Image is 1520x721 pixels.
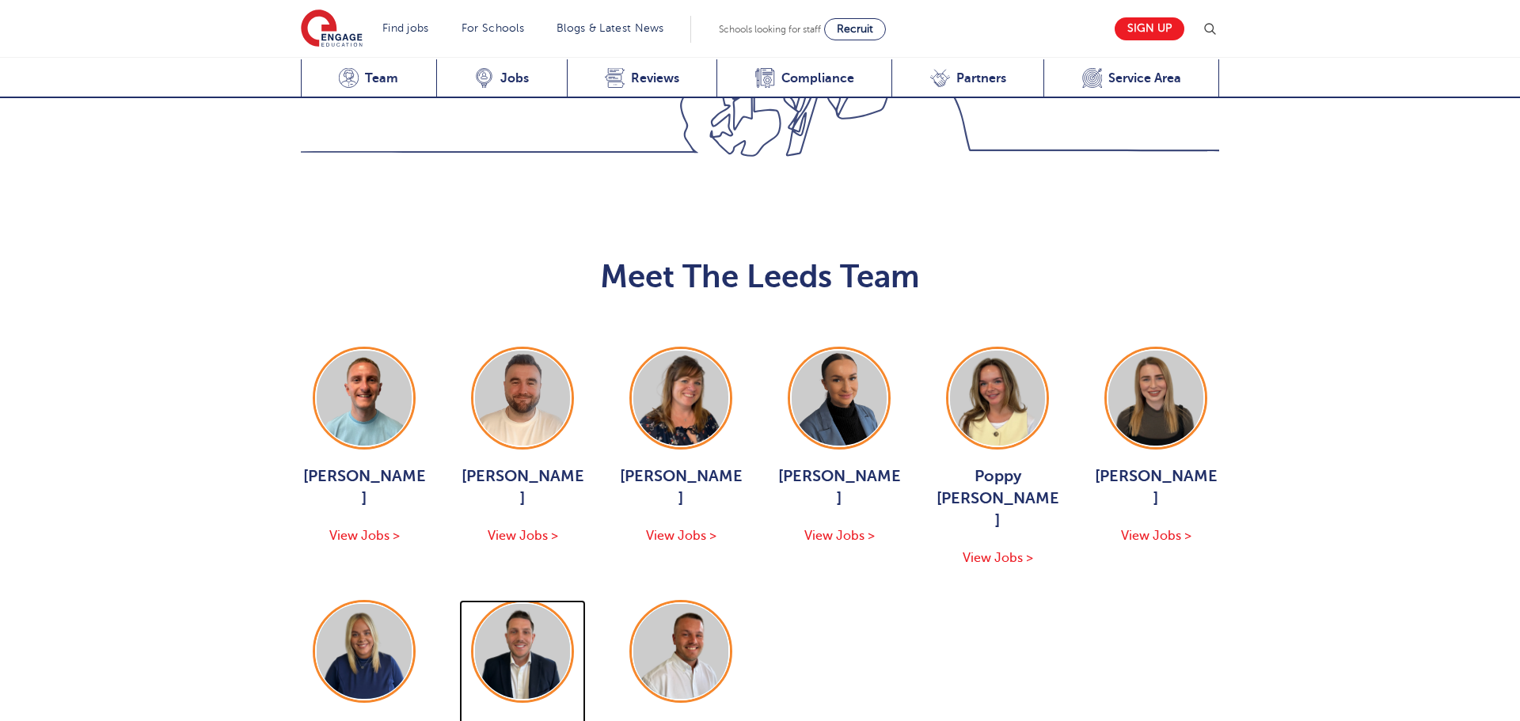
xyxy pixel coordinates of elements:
img: Poppy Burnside [950,351,1045,446]
span: Schools looking for staff [719,24,821,35]
img: Joanne Wright [633,351,728,446]
a: For Schools [462,22,524,34]
a: [PERSON_NAME] View Jobs > [301,347,427,546]
a: [PERSON_NAME] View Jobs > [459,347,586,546]
span: Partners [956,70,1006,86]
img: Layla McCosker [1108,351,1203,446]
img: Holly Johnson [792,351,887,446]
a: Sign up [1115,17,1184,40]
span: Service Area [1108,70,1181,86]
span: [PERSON_NAME] [301,465,427,510]
span: Reviews [631,70,679,86]
a: [PERSON_NAME] View Jobs > [617,347,744,546]
a: Reviews [567,59,717,98]
img: Engage Education [301,9,363,49]
span: Team [365,70,398,86]
span: [PERSON_NAME] [617,465,744,510]
span: Poppy [PERSON_NAME] [934,465,1061,532]
a: Blogs & Latest News [557,22,664,34]
a: Team [301,59,436,98]
span: View Jobs > [1121,529,1191,543]
img: Liam Ffrench [633,604,728,699]
span: View Jobs > [488,529,558,543]
span: [PERSON_NAME] [1092,465,1219,510]
img: Chris Rushton [475,351,570,446]
a: Compliance [716,59,891,98]
span: Recruit [837,23,873,35]
span: [PERSON_NAME] [459,465,586,510]
a: [PERSON_NAME] View Jobs > [1092,347,1219,546]
span: Compliance [781,70,854,86]
a: Recruit [824,18,886,40]
a: [PERSON_NAME] View Jobs > [776,347,902,546]
a: Partners [891,59,1043,98]
a: Find jobs [382,22,429,34]
h2: Meet The Leeds Team [301,258,1219,296]
a: Jobs [436,59,567,98]
img: George Dignam [317,351,412,446]
span: View Jobs > [329,529,400,543]
span: View Jobs > [646,529,716,543]
span: Jobs [500,70,529,86]
span: View Jobs > [804,529,875,543]
span: View Jobs > [963,551,1033,565]
img: Hannah Day [317,604,412,699]
a: Service Area [1043,59,1219,98]
a: Poppy [PERSON_NAME] View Jobs > [934,347,1061,568]
img: Declan Goodman [475,604,570,699]
span: [PERSON_NAME] [776,465,902,510]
